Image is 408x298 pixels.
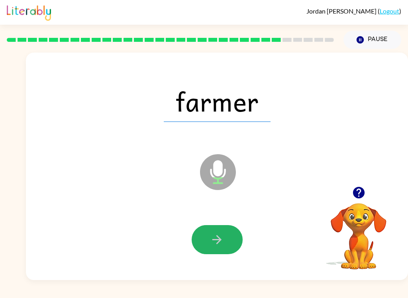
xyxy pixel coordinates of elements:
[380,7,399,15] a: Logout
[306,7,378,15] span: Jordan [PERSON_NAME]
[343,31,401,49] button: Pause
[306,7,401,15] div: ( )
[7,3,51,21] img: Literably
[164,80,271,122] span: farmer
[319,191,398,271] video: Your browser must support playing .mp4 files to use Literably. Please try using another browser.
